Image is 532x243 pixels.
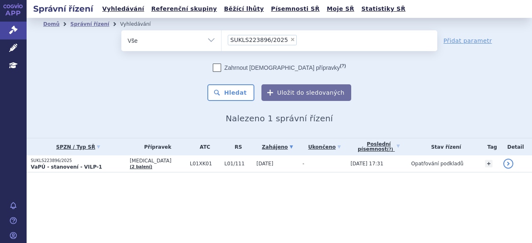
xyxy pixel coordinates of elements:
[130,158,186,164] span: [MEDICAL_DATA]
[359,3,408,15] a: Statistiky SŘ
[149,3,219,15] a: Referenční skupiny
[481,138,499,155] th: Tag
[213,64,346,72] label: Zahrnout [DEMOGRAPHIC_DATA] přípravky
[387,147,393,152] abbr: (?)
[256,161,273,167] span: [DATE]
[226,113,333,123] span: Nalezeno 1 správní řízení
[407,138,481,155] th: Stav řízení
[303,141,347,153] a: Ukončeno
[130,164,152,169] a: (2 balení)
[43,21,59,27] a: Domů
[31,158,126,164] p: SUKLS223896/2025
[499,138,532,155] th: Detail
[268,3,322,15] a: Písemnosti SŘ
[230,37,288,43] span: SUKLS223896/2025
[186,138,220,155] th: ATC
[31,164,102,170] strong: VaPÚ - stanovení - VILP-1
[256,141,298,153] a: Zahájeno
[100,3,147,15] a: Vyhledávání
[324,3,357,15] a: Moje SŘ
[411,161,463,167] span: Opatřování podkladů
[299,34,304,45] input: SUKLS223896/2025
[220,138,252,155] th: RS
[485,160,493,167] a: +
[27,3,100,15] h2: Správní řízení
[120,18,162,30] li: Vyhledávání
[31,141,126,153] a: SPZN / Typ SŘ
[207,84,254,101] button: Hledat
[224,161,252,167] span: L01/111
[126,138,186,155] th: Přípravek
[190,161,220,167] span: L01XK01
[503,159,513,169] a: detail
[303,161,304,167] span: -
[443,37,492,45] a: Přidat parametr
[261,84,351,101] button: Uložit do sledovaných
[340,63,346,69] abbr: (?)
[290,37,295,42] span: ×
[70,21,109,27] a: Správní řízení
[350,138,407,155] a: Poslednípísemnost(?)
[350,161,383,167] span: [DATE] 17:31
[222,3,266,15] a: Běžící lhůty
